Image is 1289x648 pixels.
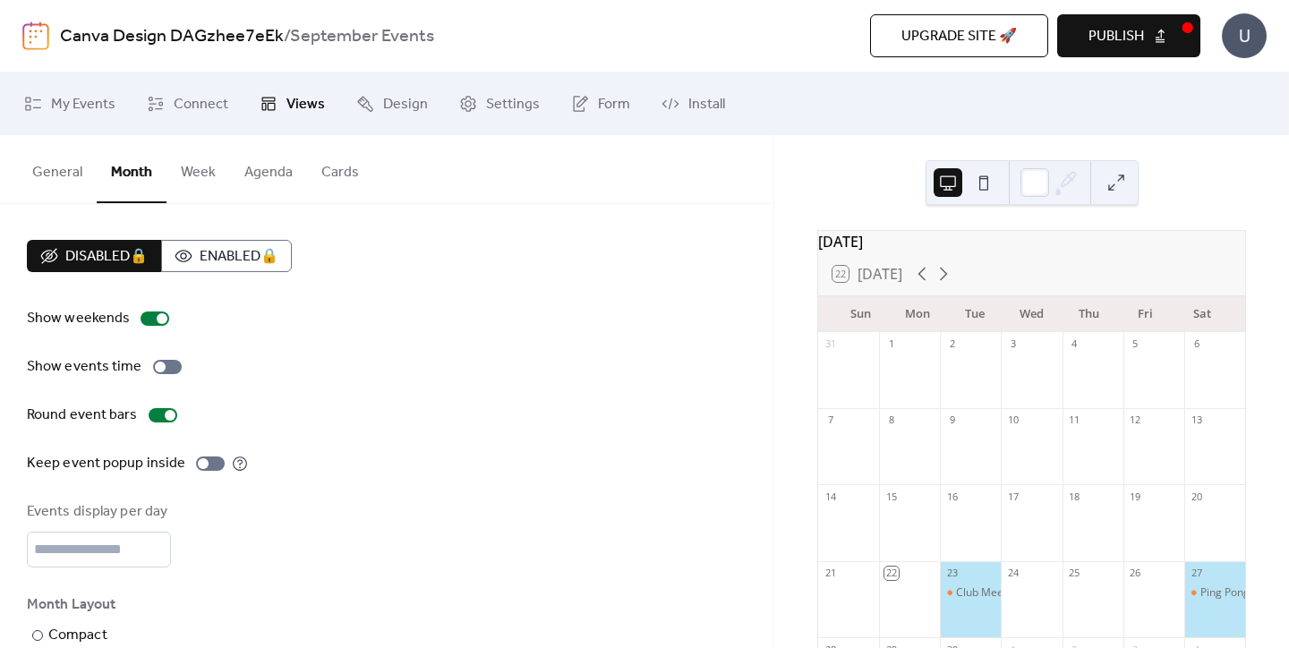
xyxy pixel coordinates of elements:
[27,405,138,426] div: Round event bars
[945,567,959,580] div: 23
[870,14,1048,57] button: Upgrade site 🚀
[27,501,167,523] div: Events display per day
[246,80,338,128] a: Views
[956,585,1022,601] div: Club Meeting
[1129,490,1142,503] div: 19
[648,80,738,128] a: Install
[383,94,428,115] span: Design
[824,490,837,503] div: 14
[1190,490,1203,503] div: 20
[343,80,441,128] a: Design
[945,337,959,351] div: 2
[27,356,142,378] div: Show events time
[1068,337,1081,351] div: 4
[1068,490,1081,503] div: 18
[307,135,373,201] button: Cards
[11,80,129,128] a: My Events
[486,94,540,115] span: Settings
[824,567,837,580] div: 21
[51,94,115,115] span: My Events
[832,296,890,332] div: Sun
[166,135,230,201] button: Week
[48,625,313,646] div: Compact
[884,490,898,503] div: 15
[884,337,898,351] div: 1
[1190,567,1203,580] div: 27
[940,585,1001,601] div: Club Meeting
[1088,26,1144,47] span: Publish
[884,567,898,580] div: 22
[1068,567,1081,580] div: 25
[97,135,166,203] button: Month
[1129,414,1142,427] div: 12
[1190,414,1203,427] div: 13
[27,453,185,474] div: Keep event popup inside
[22,21,49,50] img: logo
[446,80,553,128] a: Settings
[1003,296,1061,332] div: Wed
[27,594,743,616] div: Month Layout
[818,231,1245,252] div: [DATE]
[1006,567,1020,580] div: 24
[1190,337,1203,351] div: 6
[884,414,898,427] div: 8
[558,80,644,128] a: Form
[1184,585,1245,601] div: Ping Pong Social
[27,308,130,329] div: Show weekends
[1117,296,1174,332] div: Fri
[1222,13,1267,58] div: U
[133,80,242,128] a: Connect
[901,26,1017,47] span: Upgrade site 🚀
[1057,14,1200,57] button: Publish
[945,490,959,503] div: 16
[174,94,228,115] span: Connect
[598,94,630,115] span: Form
[60,20,284,54] a: Canva Design DAGzhee7eEk
[284,20,290,54] b: /
[1006,490,1020,503] div: 17
[1174,296,1231,332] div: Sat
[1006,414,1020,427] div: 10
[1200,585,1282,601] div: Ping Pong Social
[890,296,947,332] div: Mon
[1129,567,1142,580] div: 26
[230,135,307,201] button: Agenda
[1006,337,1020,351] div: 3
[1068,414,1081,427] div: 11
[945,414,959,427] div: 9
[286,94,325,115] span: Views
[946,296,1003,332] div: Tue
[824,414,837,427] div: 7
[290,20,434,54] b: September Events
[18,135,97,201] button: General
[1129,337,1142,351] div: 5
[1060,296,1117,332] div: Thu
[688,94,725,115] span: Install
[824,337,837,351] div: 31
